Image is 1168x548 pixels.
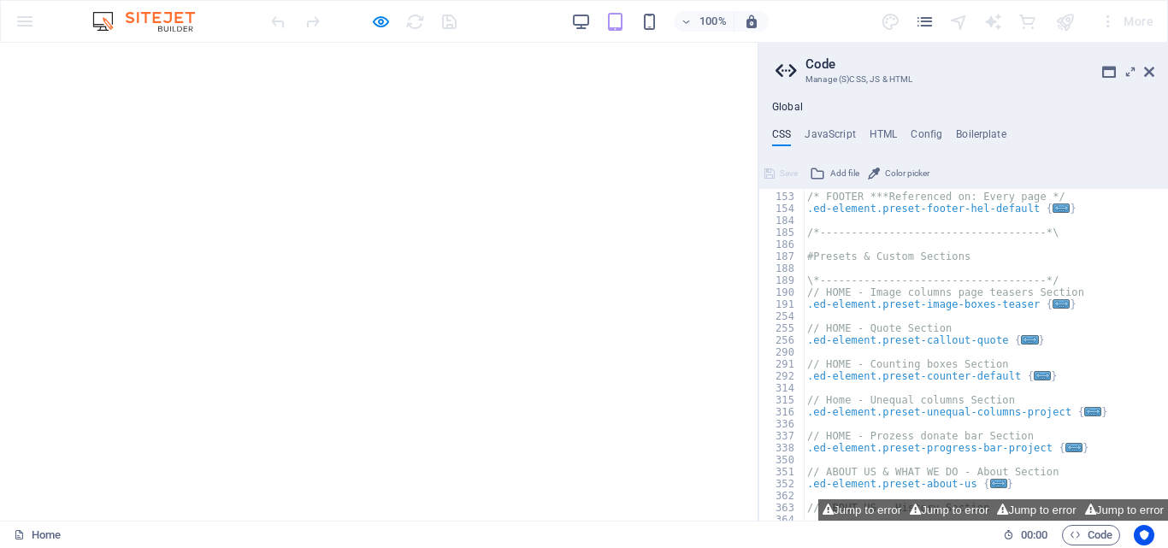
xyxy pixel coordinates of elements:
[759,358,805,370] div: 291
[759,334,805,346] div: 256
[772,128,791,147] h4: CSS
[699,11,727,32] h6: 100%
[759,215,805,227] div: 184
[1065,443,1082,452] span: ...
[759,298,805,310] div: 191
[772,101,803,115] h4: Global
[1084,407,1101,416] span: ...
[759,310,805,322] div: 254
[905,499,993,521] button: Jump to error
[759,466,805,478] div: 351
[759,406,805,418] div: 316
[1003,525,1048,545] h6: Session time
[1034,371,1051,380] span: ...
[88,11,216,32] img: Editor Logo
[759,394,805,406] div: 315
[759,346,805,358] div: 290
[807,163,862,184] button: Add file
[759,191,805,203] div: 153
[759,239,805,250] div: 186
[956,128,1006,147] h4: Boilerplate
[759,382,805,394] div: 314
[759,286,805,298] div: 190
[1062,525,1120,545] button: Code
[759,322,805,334] div: 255
[1081,499,1168,521] button: Jump to error
[990,479,1007,488] span: ...
[830,163,859,184] span: Add file
[805,72,1120,87] h3: Manage (S)CSS, JS & HTML
[1070,525,1112,545] span: Code
[818,499,905,521] button: Jump to error
[674,11,734,32] button: 100%
[759,370,805,382] div: 292
[759,418,805,430] div: 336
[14,525,61,545] a: Click to cancel selection. Double-click to open Pages
[759,227,805,239] div: 185
[1053,203,1070,213] span: ...
[759,203,805,215] div: 154
[1053,299,1070,309] span: ...
[1134,525,1154,545] button: Usercentrics
[759,274,805,286] div: 189
[759,454,805,466] div: 350
[759,262,805,274] div: 188
[759,478,805,490] div: 352
[911,128,942,147] h4: Config
[759,490,805,502] div: 362
[759,430,805,442] div: 337
[915,12,935,32] i: Pages (Ctrl+Alt+S)
[870,128,898,147] h4: HTML
[805,128,855,147] h4: JavaScript
[759,250,805,262] div: 187
[759,514,805,526] div: 364
[885,163,929,184] span: Color picker
[1033,528,1035,541] span: :
[1021,525,1047,545] span: 00 00
[759,502,805,514] div: 363
[915,11,935,32] button: pages
[805,56,1154,72] h2: Code
[993,499,1080,521] button: Jump to error
[759,442,805,454] div: 338
[865,163,932,184] button: Color picker
[1022,335,1039,345] span: ...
